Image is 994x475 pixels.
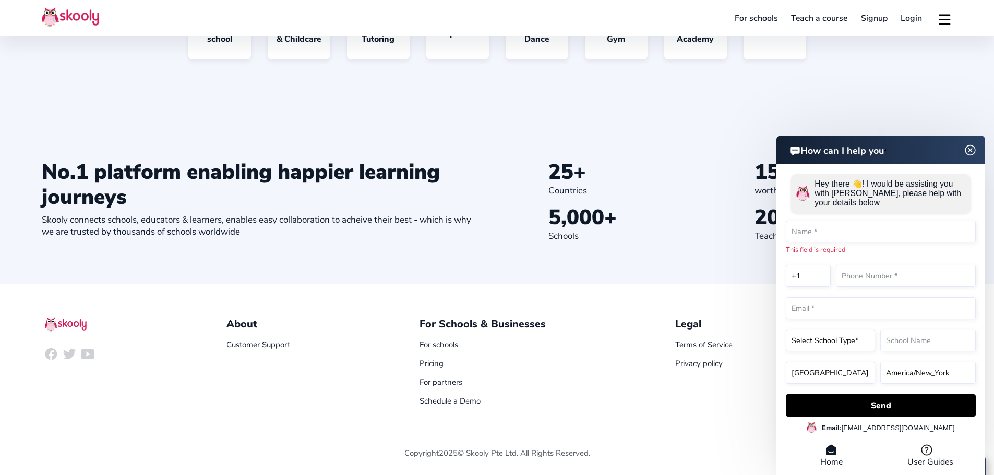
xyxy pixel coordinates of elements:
span: 15 [755,158,780,186]
img: Skooly [45,317,87,332]
a: Terms of Service [675,339,733,350]
div: Schools [548,230,746,242]
a: logo twitter [60,347,78,364]
ion-icon: logo twitter [63,347,76,361]
span: 20,000 [755,203,823,232]
ion-icon: logo youtube [81,347,94,361]
a: For partners [420,377,462,387]
a: Teach a course [784,10,854,27]
div: No.1 platform enabling happier learning journeys [42,160,473,210]
div: million+ [755,160,952,185]
a: Privacy policy [675,358,723,369]
div: + [548,160,746,185]
a: For schools [728,10,785,27]
span: 2025 [439,448,458,458]
a: Customer Support [226,339,290,350]
div: About [226,317,290,331]
span: 25 [548,158,573,186]
div: + [548,205,746,230]
div: Legal [675,317,733,331]
span: 5,000 [548,203,604,232]
div: Teachers & coaches [755,230,952,242]
a: logo youtube [78,347,97,364]
a: Pricing [420,358,444,369]
div: For Schools & Businesses [420,317,546,331]
a: logo facebook [42,347,60,364]
div: Countries [548,185,746,197]
div: Skooly connects schools, educators & learners, enables easy collaboration to acheive their best -... [42,214,473,238]
button: menu outline [937,10,952,27]
div: + [755,205,952,230]
div: worth payments processed [755,185,952,197]
a: Login [894,10,929,27]
div: Copyright © Skooly Pte Ltd. All Rights Reserved. [42,406,952,475]
a: Schedule a Demo [420,396,481,406]
a: For schools [420,339,458,350]
img: Skooly [42,7,99,27]
a: Signup [854,10,894,27]
ion-icon: logo facebook [44,347,58,361]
